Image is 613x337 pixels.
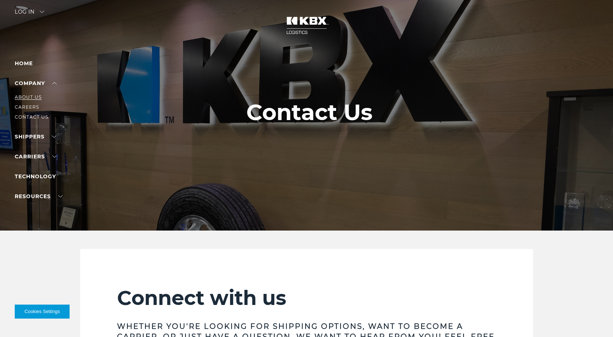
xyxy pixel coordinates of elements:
h2: Connect with us [117,286,496,310]
a: Contact Us [15,114,48,120]
img: arrow [40,11,44,13]
h1: Contact Us [246,100,373,125]
a: Carriers [15,153,57,160]
a: RESOURCES [15,193,63,200]
div: Log in [15,9,44,20]
img: kbx logo [279,9,334,42]
a: SHIPPERS [15,133,56,140]
a: Careers [15,104,39,110]
a: Home [15,60,33,67]
button: Cookies Settings [15,305,70,319]
a: Technology [15,173,56,180]
a: Company [15,80,57,87]
a: About Us [15,94,42,100]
